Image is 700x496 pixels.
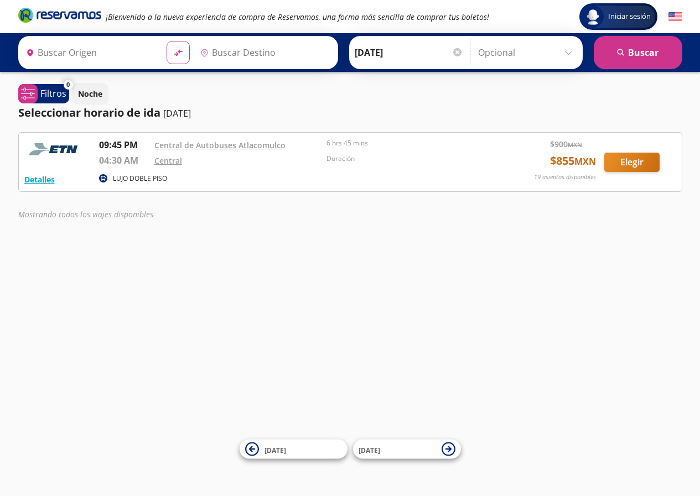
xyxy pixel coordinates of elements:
em: ¡Bienvenido a la nueva experiencia de compra de Reservamos, una forma más sencilla de comprar tus... [106,12,489,22]
small: MXN [568,140,582,149]
button: [DATE] [240,440,348,459]
p: LUJO DOBLE PISO [113,174,167,184]
p: 04:30 AM [99,154,149,167]
small: MXN [574,155,596,168]
a: Central de Autobuses Atlacomulco [154,140,286,150]
a: Brand Logo [18,7,101,27]
span: $ 855 [550,153,596,169]
input: Buscar Origen [22,39,158,66]
input: Buscar Destino [196,39,332,66]
span: Iniciar sesión [604,11,655,22]
button: Noche [72,83,108,105]
p: 19 asientos disponibles [534,173,596,182]
p: Duración [326,154,494,164]
span: 0 [66,80,70,90]
img: RESERVAMOS [24,138,85,160]
button: Detalles [24,174,55,185]
em: Mostrando todos los viajes disponibles [18,209,153,220]
p: [DATE] [163,107,191,120]
p: 09:45 PM [99,138,149,152]
button: Elegir [604,153,660,172]
button: [DATE] [353,440,461,459]
p: Filtros [40,87,66,100]
i: Brand Logo [18,7,101,23]
p: 6 hrs 45 mins [326,138,494,148]
p: Seleccionar horario de ida [18,105,160,121]
button: 0Filtros [18,84,69,103]
button: Buscar [594,36,682,69]
a: Central [154,155,182,166]
button: English [668,10,682,24]
input: Elegir Fecha [355,39,463,66]
span: [DATE] [265,445,286,455]
span: [DATE] [359,445,380,455]
input: Opcional [478,39,577,66]
span: $ 900 [550,138,582,150]
p: Noche [78,88,102,100]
